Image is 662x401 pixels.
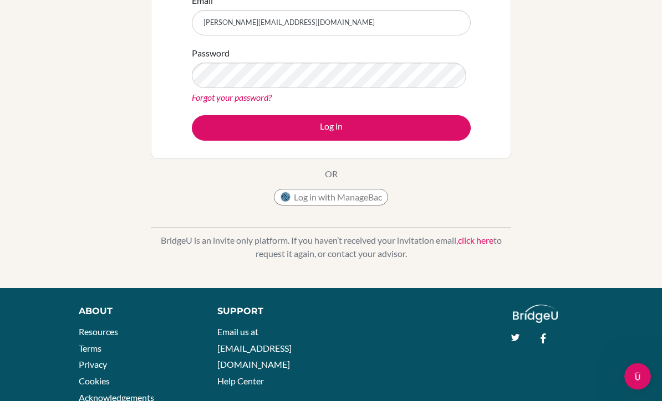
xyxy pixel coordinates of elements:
p: OR [325,168,338,181]
button: Log in with ManageBac [274,189,388,206]
iframe: Intercom live chat [624,363,651,390]
a: Forgot your password? [192,92,272,103]
a: Help Center [217,376,264,387]
p: BridgeU is an invite only platform. If you haven’t received your invitation email, to request it ... [151,234,511,261]
a: click here [458,235,493,246]
a: Terms [79,343,101,354]
a: Cookies [79,376,110,387]
button: Log in [192,116,471,141]
img: logo_white@2x-f4f0deed5e89b7ecb1c2cc34c3e3d731f90f0f143d5ea2071677605dd97b5244.png [513,305,558,323]
label: Password [192,47,230,60]
a: Email us at [EMAIL_ADDRESS][DOMAIN_NAME] [217,327,292,370]
a: Privacy [79,359,107,370]
div: Support [217,305,320,318]
div: About [79,305,192,318]
a: Resources [79,327,118,337]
